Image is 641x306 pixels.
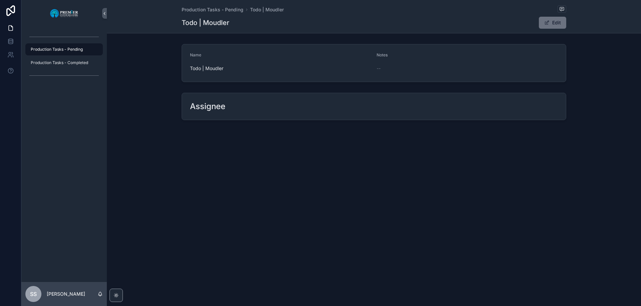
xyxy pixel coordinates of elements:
[25,57,103,69] a: Production Tasks - Completed
[190,52,201,57] span: Name
[31,47,83,52] span: Production Tasks - Pending
[21,27,107,89] div: scrollable content
[30,290,37,298] span: SS
[190,101,225,112] h2: Assignee
[31,60,88,65] span: Production Tasks - Completed
[539,17,566,29] button: Edit
[25,43,103,55] a: Production Tasks - Pending
[250,6,284,13] a: Todo | Moudler
[377,52,388,57] span: Notes
[190,65,371,72] span: Todo | Moudler
[50,8,79,19] img: App logo
[377,65,381,72] span: --
[182,6,243,13] a: Production Tasks - Pending
[182,18,229,27] h1: Todo | Moudler
[47,291,85,297] p: [PERSON_NAME]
